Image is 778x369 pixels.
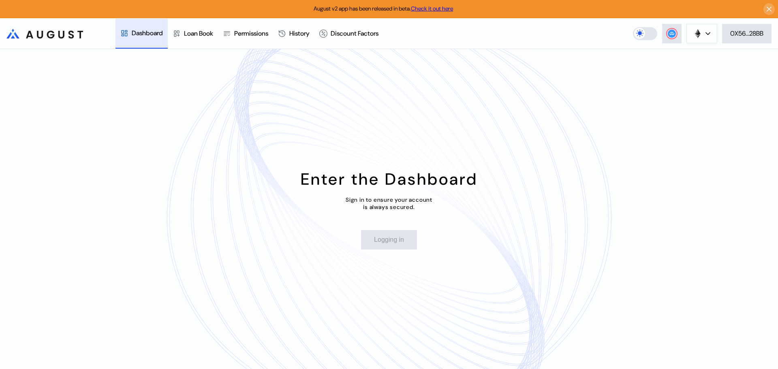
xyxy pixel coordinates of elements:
[132,29,163,37] div: Dashboard
[115,19,168,49] a: Dashboard
[218,19,273,49] a: Permissions
[361,230,417,250] button: Logging in
[314,5,453,12] span: August v2 app has been released in beta.
[289,29,310,38] div: History
[346,196,432,211] div: Sign in to ensure your account is always secured.
[411,5,453,12] a: Check it out here
[184,29,213,38] div: Loan Book
[168,19,218,49] a: Loan Book
[722,24,772,43] button: 0X56...28BB
[234,29,268,38] div: Permissions
[730,29,763,38] div: 0X56...28BB
[693,29,702,38] img: chain logo
[314,19,383,49] a: Discount Factors
[273,19,314,49] a: History
[301,169,478,190] div: Enter the Dashboard
[686,24,717,43] button: chain logo
[331,29,378,38] div: Discount Factors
